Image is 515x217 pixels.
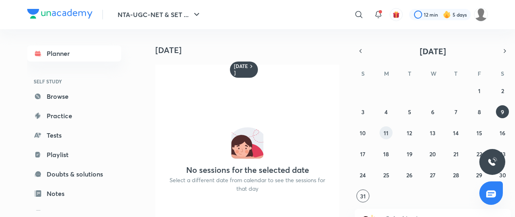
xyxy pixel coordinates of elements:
[384,108,388,116] abbr: August 4, 2025
[383,171,389,179] abbr: August 25, 2025
[383,150,389,158] abbr: August 18, 2025
[453,150,459,158] abbr: August 21, 2025
[361,70,365,77] abbr: Sunday
[478,87,481,95] abbr: August 1, 2025
[407,129,412,137] abbr: August 12, 2025
[487,157,497,167] img: ttu
[356,105,369,118] button: August 3, 2025
[384,70,389,77] abbr: Monday
[430,171,436,179] abbr: August 27, 2025
[393,11,400,18] img: avatar
[473,84,486,97] button: August 1, 2025
[27,185,121,202] a: Notes
[473,168,486,181] button: August 29, 2025
[384,129,388,137] abbr: August 11, 2025
[27,74,121,88] h6: SELF STUDY
[27,88,121,104] a: Browse
[234,63,248,76] h6: [DATE]
[449,126,462,139] button: August 14, 2025
[366,45,499,57] button: [DATE]
[429,150,436,158] abbr: August 20, 2025
[403,105,416,118] button: August 5, 2025
[380,147,393,160] button: August 18, 2025
[476,171,482,179] abbr: August 29, 2025
[474,8,488,21] img: Baani khurana
[420,46,446,57] span: [DATE]
[426,168,439,181] button: August 27, 2025
[407,150,412,158] abbr: August 19, 2025
[478,70,481,77] abbr: Friday
[443,11,451,19] img: streak
[473,147,486,160] button: August 22, 2025
[356,189,369,202] button: August 31, 2025
[408,70,411,77] abbr: Tuesday
[390,8,403,21] button: avatar
[449,105,462,118] button: August 7, 2025
[360,150,365,158] abbr: August 17, 2025
[360,129,366,137] abbr: August 10, 2025
[431,70,436,77] abbr: Wednesday
[361,108,365,116] abbr: August 3, 2025
[426,126,439,139] button: August 13, 2025
[500,150,506,158] abbr: August 23, 2025
[356,126,369,139] button: August 10, 2025
[403,147,416,160] button: August 19, 2025
[155,45,346,55] h4: [DATE]
[406,171,412,179] abbr: August 26, 2025
[478,108,481,116] abbr: August 8, 2025
[27,108,121,124] a: Practice
[403,126,416,139] button: August 12, 2025
[454,70,457,77] abbr: Thursday
[403,168,416,181] button: August 26, 2025
[231,126,264,159] img: No events
[449,147,462,160] button: August 21, 2025
[360,171,366,179] abbr: August 24, 2025
[27,147,121,163] a: Playlist
[499,171,506,179] abbr: August 30, 2025
[476,150,482,158] abbr: August 22, 2025
[496,168,509,181] button: August 30, 2025
[113,6,206,23] button: NTA-UGC-NET & SET ...
[27,45,121,62] a: Planner
[27,9,92,19] img: Company Logo
[476,129,482,137] abbr: August 15, 2025
[356,147,369,160] button: August 17, 2025
[500,129,505,137] abbr: August 16, 2025
[408,108,411,116] abbr: August 5, 2025
[431,108,434,116] abbr: August 6, 2025
[27,9,92,21] a: Company Logo
[27,127,121,143] a: Tests
[380,168,393,181] button: August 25, 2025
[27,166,121,182] a: Doubts & solutions
[426,105,439,118] button: August 6, 2025
[186,165,309,175] h4: No sessions for the selected date
[473,126,486,139] button: August 15, 2025
[501,70,504,77] abbr: Saturday
[496,105,509,118] button: August 9, 2025
[380,126,393,139] button: August 11, 2025
[453,171,459,179] abbr: August 28, 2025
[473,105,486,118] button: August 8, 2025
[430,129,436,137] abbr: August 13, 2025
[360,192,366,200] abbr: August 31, 2025
[380,105,393,118] button: August 4, 2025
[165,176,330,193] p: Select a different date from calendar to see the sessions for that day
[496,126,509,139] button: August 16, 2025
[501,87,504,95] abbr: August 2, 2025
[449,168,462,181] button: August 28, 2025
[496,147,509,160] button: August 23, 2025
[496,84,509,97] button: August 2, 2025
[453,129,459,137] abbr: August 14, 2025
[455,108,457,116] abbr: August 7, 2025
[356,168,369,181] button: August 24, 2025
[426,147,439,160] button: August 20, 2025
[501,108,504,116] abbr: August 9, 2025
